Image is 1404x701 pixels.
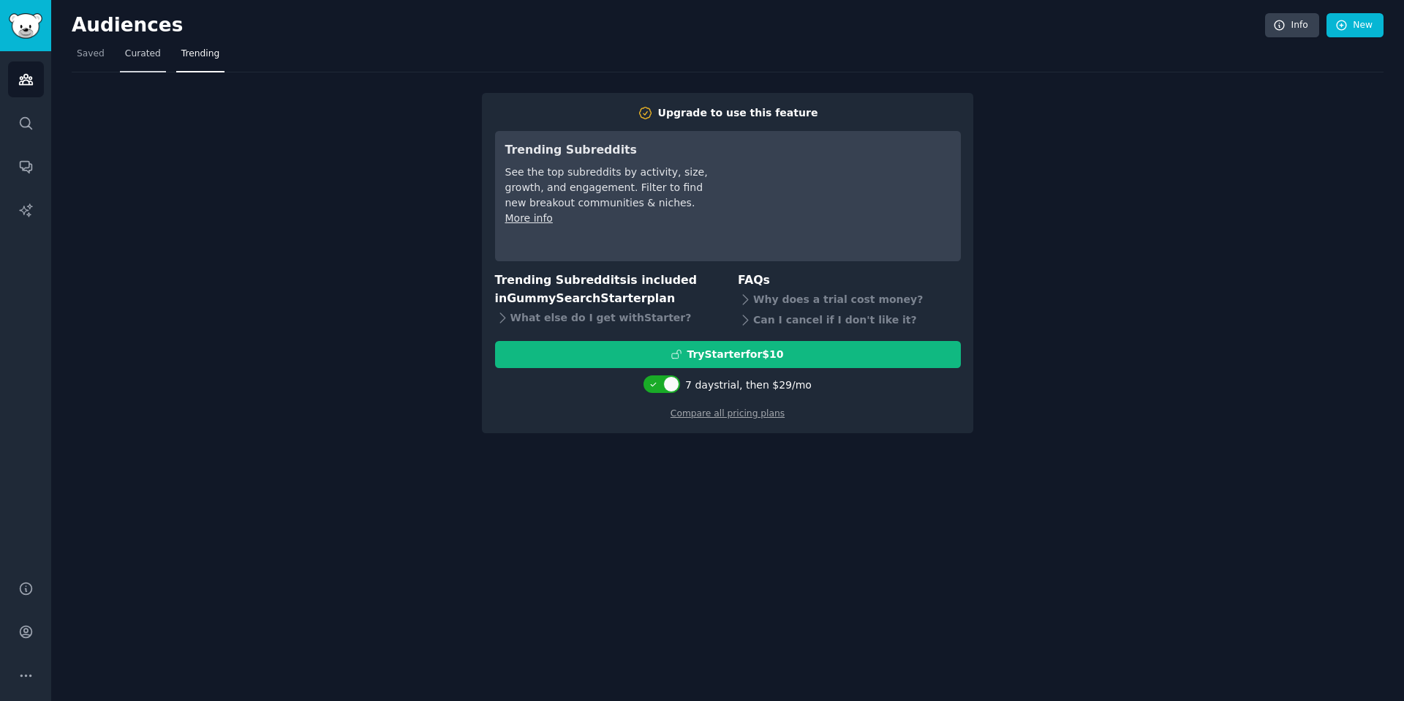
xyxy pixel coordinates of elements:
a: Saved [72,42,110,72]
h3: FAQs [738,271,961,290]
iframe: YouTube video player [731,141,951,251]
h2: Audiences [72,14,1265,37]
a: Trending [176,42,224,72]
div: Can I cancel if I don't like it? [738,310,961,331]
a: More info [505,212,553,224]
span: Saved [77,48,105,61]
span: Trending [181,48,219,61]
div: Try Starter for $10 [687,347,783,362]
h3: Trending Subreddits is included in plan [495,271,718,307]
div: What else do I get with Starter ? [495,307,718,328]
div: Upgrade to use this feature [658,105,818,121]
span: GummySearch Starter [507,291,646,305]
a: Curated [120,42,166,72]
button: TryStarterfor$10 [495,341,961,368]
img: GummySearch logo [9,13,42,39]
a: New [1326,13,1384,38]
div: See the top subreddits by activity, size, growth, and engagement. Filter to find new breakout com... [505,165,711,211]
span: Curated [125,48,161,61]
a: Info [1265,13,1319,38]
a: Compare all pricing plans [671,408,785,419]
div: Why does a trial cost money? [738,290,961,310]
h3: Trending Subreddits [505,141,711,160]
div: 7 days trial, then $ 29 /mo [685,378,812,393]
